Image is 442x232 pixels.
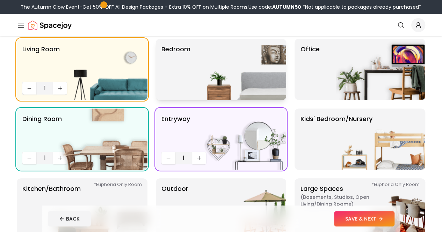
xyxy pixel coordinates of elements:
p: Living Room [22,44,60,79]
button: Increase quantity [192,152,206,164]
p: Bedroom [161,44,190,79]
button: Increase quantity [53,152,67,164]
span: ( Basements, Studios, Open living/dining rooms ) [300,194,387,208]
img: Office [336,39,425,100]
img: Spacejoy Logo [28,18,72,32]
button: Decrease quantity [161,152,175,164]
p: Kids' Bedroom/Nursery [300,114,372,164]
span: *Not applicable to packages already purchased* [301,3,421,10]
span: 1 [178,154,189,162]
img: entryway [197,108,286,170]
button: Decrease quantity [22,82,36,95]
div: The Autumn Glow Event-Get 50% OFF All Design Packages + Extra 10% OFF on Multiple Rooms. [21,3,421,10]
b: AUTUMN50 [272,3,301,10]
nav: Global [17,14,425,36]
img: Kids' Bedroom/Nursery [336,108,425,170]
button: BACK [48,211,91,226]
p: Dining Room [22,114,62,149]
span: Use code: [248,3,301,10]
button: Increase quantity [53,82,67,95]
p: Office [300,44,319,95]
img: Bedroom [197,39,286,100]
span: 1 [39,84,50,92]
img: Dining Room [58,108,147,170]
img: Living Room [58,39,147,100]
button: SAVE & NEXT [334,211,394,226]
button: Decrease quantity [22,152,36,164]
span: 1 [39,154,50,162]
a: Spacejoy [28,18,72,32]
p: entryway [161,114,190,149]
